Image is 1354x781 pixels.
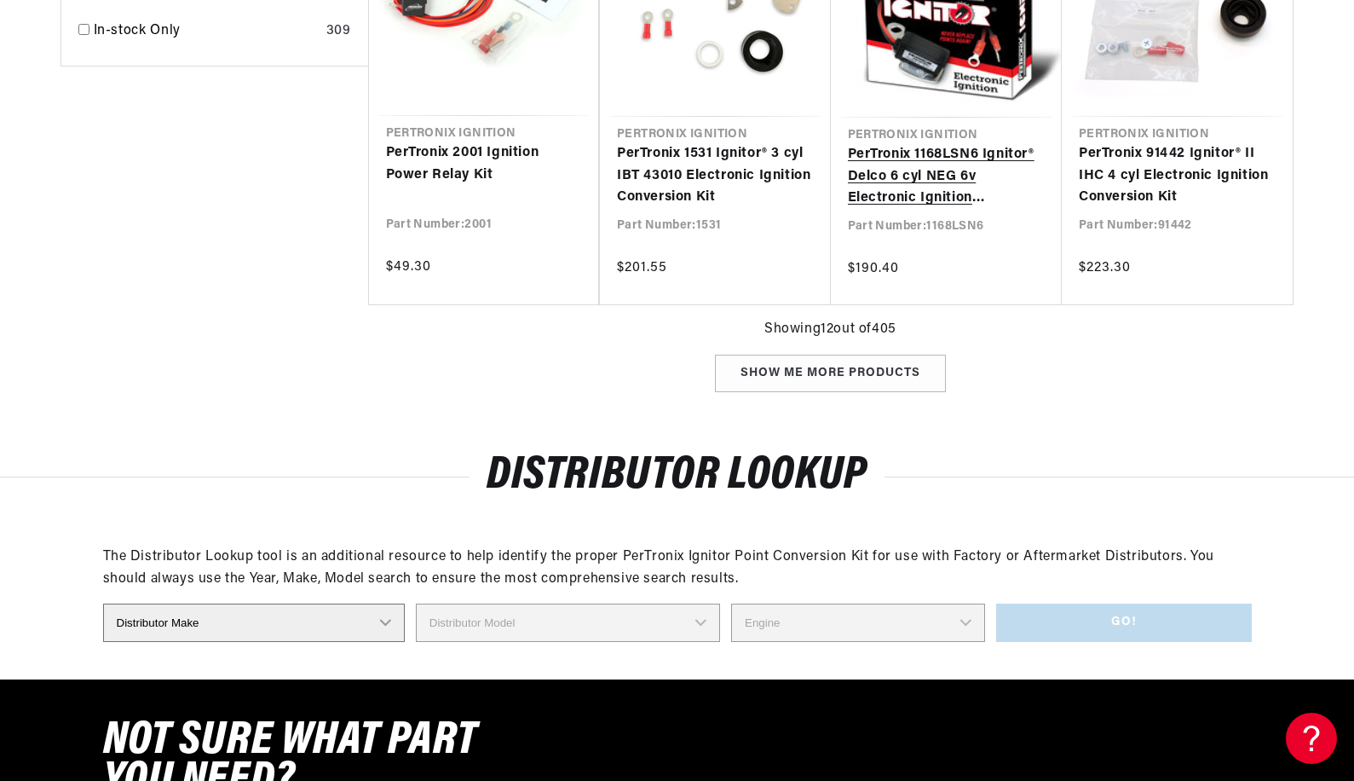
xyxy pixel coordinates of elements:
[715,355,946,393] div: Show me more products
[326,20,351,43] div: 309
[848,144,1046,210] a: PerTronix 1168LSN6 Ignitor® Delco 6 cyl NEG 6v Electronic Ignition Conversion Kit
[1079,143,1276,209] a: PerTronix 91442 Ignitor® II IHC 4 cyl Electronic Ignition Conversion Kit
[764,319,896,341] span: Showing 12 out of 405
[386,142,582,186] a: PerTronix 2001 Ignition Power Relay Kit
[94,20,320,43] a: In-stock Only
[103,547,1252,590] div: The Distributor Lookup tool is an additional resource to help identify the proper PerTronix Ignit...
[617,143,814,209] a: PerTronix 1531 Ignitor® 3 cyl IBT 43010 Electronic Ignition Conversion Kit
